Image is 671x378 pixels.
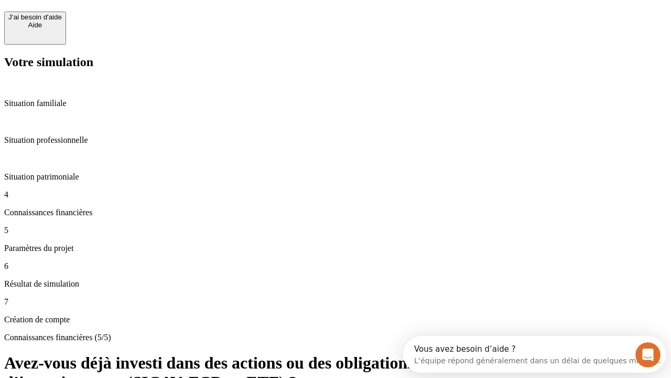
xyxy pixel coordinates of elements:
p: Situation familiale [4,99,667,108]
div: Ouvrir le Messenger Intercom [4,4,289,33]
iframe: Intercom live chat [635,342,661,367]
div: J’ai besoin d'aide [8,13,62,21]
button: J’ai besoin d'aideAide [4,12,66,45]
p: Création de compte [4,315,667,324]
h2: Votre simulation [4,55,667,69]
p: 4 [4,190,667,199]
p: Situation patrimoniale [4,172,667,182]
p: Paramètres du projet [4,244,667,253]
p: Résultat de simulation [4,279,667,289]
div: L’équipe répond généralement dans un délai de quelques minutes. [11,17,258,28]
div: Aide [8,21,62,29]
p: Connaissances financières [4,208,667,217]
p: 6 [4,261,667,271]
p: Situation professionnelle [4,135,667,145]
iframe: Intercom live chat discovery launcher [403,336,666,373]
p: Connaissances financières (5/5) [4,333,667,342]
div: Vous avez besoin d’aide ? [11,9,258,17]
p: 5 [4,226,667,235]
p: 7 [4,297,667,307]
